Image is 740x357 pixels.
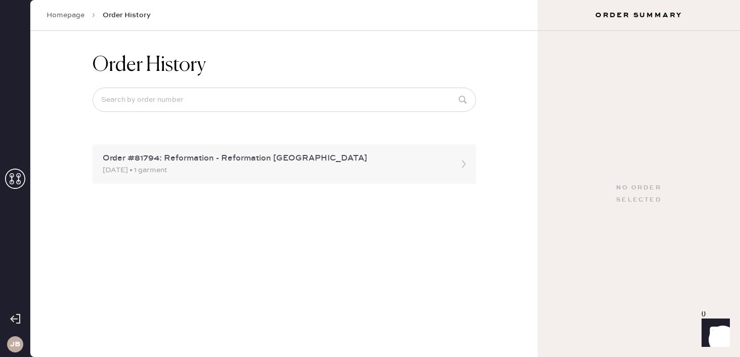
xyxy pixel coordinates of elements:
[10,341,20,348] h3: JB
[103,10,151,20] span: Order History
[103,152,448,165] div: Order #81794: Reformation - Reformation [GEOGRAPHIC_DATA]
[93,88,476,112] input: Search by order number
[103,165,448,176] div: [DATE] • 1 garment
[616,182,662,206] div: No order selected
[93,53,206,77] h1: Order History
[538,10,740,20] h3: Order Summary
[692,311,735,355] iframe: Front Chat
[47,10,84,20] a: Homepage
